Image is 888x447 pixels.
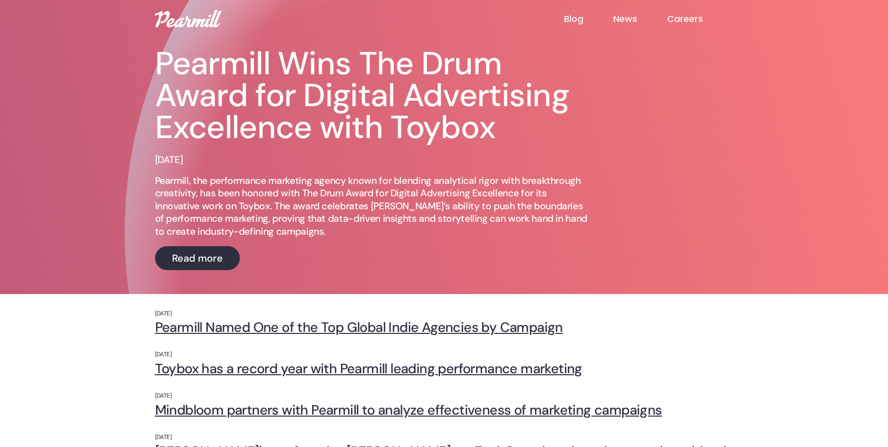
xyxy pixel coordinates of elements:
p: Pearmill, the performance marketing agency known for blending analytical rigor with breakthrough ... [155,174,594,238]
p: [DATE] [155,392,733,400]
h1: Pearmill Wins The Drum Award for Digital Advertising Excellence with Toybox [155,48,594,144]
p: [DATE] [155,153,183,166]
p: [DATE] [155,310,733,318]
a: Careers [667,13,733,25]
a: Toybox has a record year with Pearmill leading performance marketing [155,361,733,376]
a: Mindbloom partners with Pearmill to analyze effectiveness of marketing campaigns [155,402,733,418]
p: [DATE] [155,434,733,442]
a: News [613,13,667,25]
p: [DATE] [155,351,733,359]
img: Pearmill logo [155,10,221,27]
a: Read more [155,246,240,270]
a: Blog [564,13,613,25]
a: Pearmill Named One of the Top Global Indie Agencies by Campaign [155,319,733,335]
